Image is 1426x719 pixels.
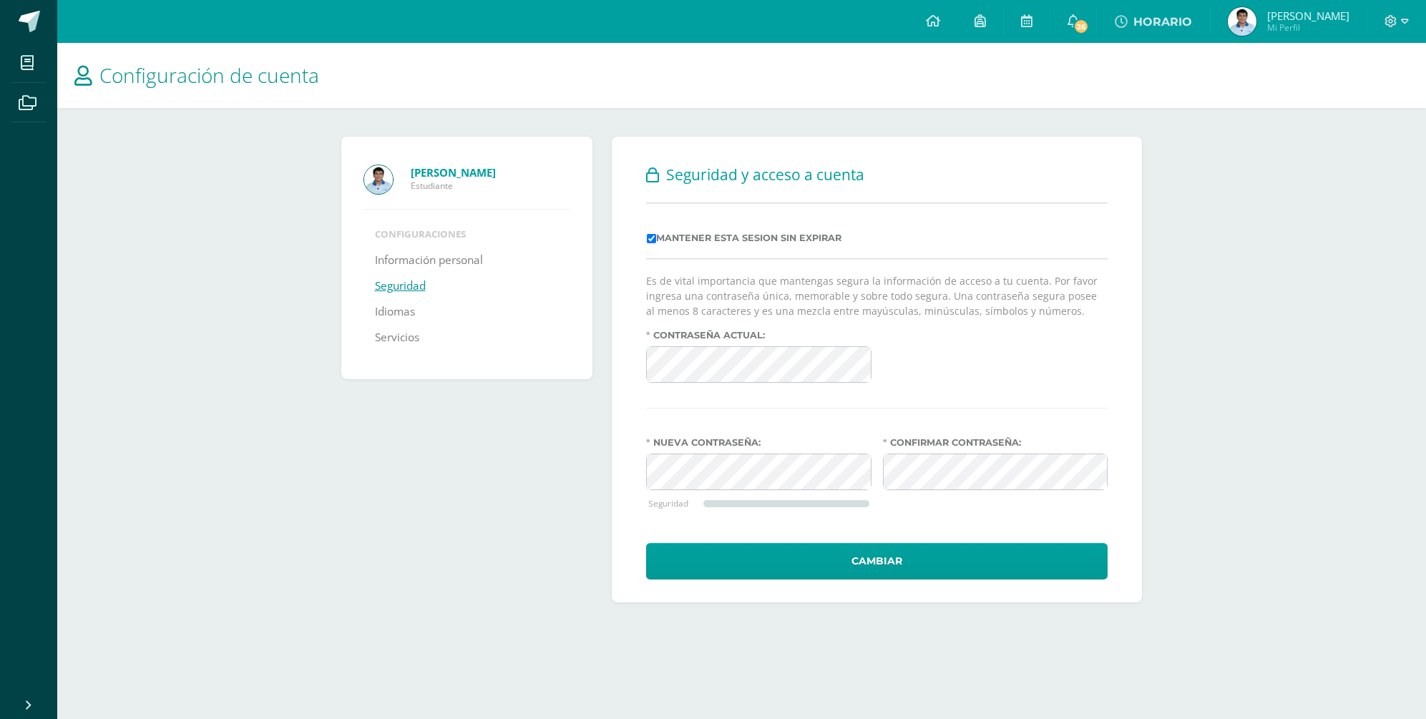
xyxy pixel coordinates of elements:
p: Es de vital importancia que mantengas segura la información de acceso a tu cuenta. Por favor ingr... [646,273,1108,318]
button: Cambiar [646,543,1108,579]
span: HORARIO [1133,15,1192,29]
a: Idiomas [375,299,415,325]
a: Servicios [375,325,419,351]
a: Seguridad [375,273,426,299]
label: Nueva contraseña: [646,437,871,448]
div: Seguridad [648,497,703,509]
span: Estudiante [411,180,570,192]
label: Contraseña actual: [646,330,871,341]
img: Profile picture of Sebastián José Alberto Ramirez Albir [364,165,393,194]
img: 66f107d75b7dbb8c348fe9e33efb9ef5.png [1228,7,1256,36]
span: Seguridad y acceso a cuenta [666,165,864,185]
span: Configuración de cuenta [99,62,319,89]
span: [PERSON_NAME] [1267,9,1349,23]
li: Configuraciones [375,228,559,240]
label: Confirmar contraseña: [883,437,1108,448]
strong: [PERSON_NAME] [411,165,496,180]
span: 26 [1073,19,1089,34]
input: Mantener esta sesion sin expirar [647,234,656,243]
a: [PERSON_NAME] [411,165,570,180]
span: Mi Perfil [1267,21,1349,34]
label: Mantener esta sesion sin expirar [647,233,841,243]
a: Información personal [375,248,483,273]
